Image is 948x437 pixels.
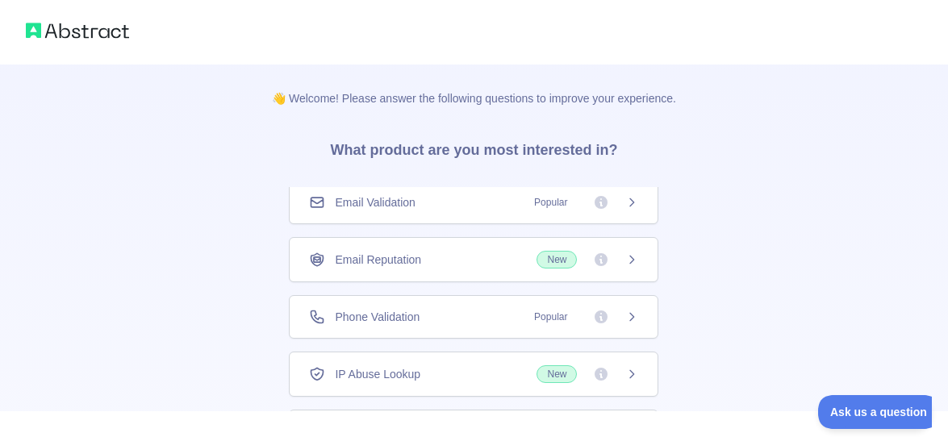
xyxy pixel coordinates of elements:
[335,366,420,382] span: IP Abuse Lookup
[537,365,577,383] span: New
[818,395,932,429] iframe: Help Scout Beacon - Open
[335,252,421,268] span: Email Reputation
[335,309,420,325] span: Phone Validation
[524,194,577,210] span: Popular
[304,106,643,187] h3: What product are you most interested in?
[246,65,702,106] p: 👋 Welcome! Please answer the following questions to improve your experience.
[335,194,415,210] span: Email Validation
[26,19,129,42] img: Abstract logo
[524,309,577,325] span: Popular
[537,251,577,268] span: New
